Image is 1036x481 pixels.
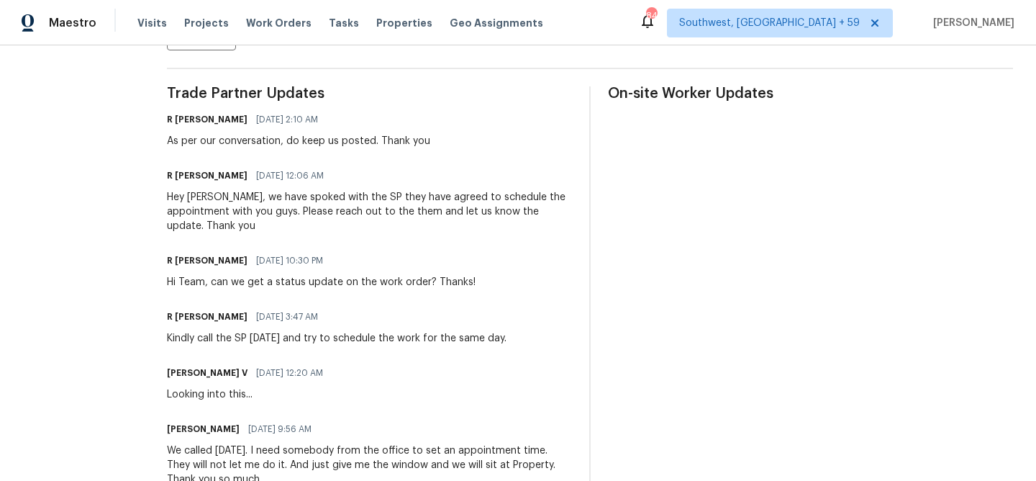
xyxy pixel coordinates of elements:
[329,18,359,28] span: Tasks
[376,16,432,30] span: Properties
[679,16,860,30] span: Southwest, [GEOGRAPHIC_DATA] + 59
[167,275,476,289] div: Hi Team, can we get a status update on the work order? Thanks!
[646,9,656,23] div: 841
[256,168,324,183] span: [DATE] 12:06 AM
[137,16,167,30] span: Visits
[927,16,1014,30] span: [PERSON_NAME]
[167,331,506,346] div: Kindly call the SP [DATE] and try to schedule the work for the same day.
[248,422,312,436] span: [DATE] 9:56 AM
[167,168,247,183] h6: R [PERSON_NAME]
[167,310,247,324] h6: R [PERSON_NAME]
[167,422,240,436] h6: [PERSON_NAME]
[608,86,1013,101] span: On-site Worker Updates
[184,16,229,30] span: Projects
[256,112,318,127] span: [DATE] 2:10 AM
[167,86,572,101] span: Trade Partner Updates
[167,190,572,233] div: Hey [PERSON_NAME], we have spoked with the SP they have agreed to schedule the appointment with y...
[167,253,247,268] h6: R [PERSON_NAME]
[167,112,247,127] h6: R [PERSON_NAME]
[256,310,318,324] span: [DATE] 3:47 AM
[49,16,96,30] span: Maestro
[167,366,247,380] h6: [PERSON_NAME] V
[256,253,323,268] span: [DATE] 10:30 PM
[167,387,332,402] div: Looking into this...
[246,16,312,30] span: Work Orders
[450,16,543,30] span: Geo Assignments
[256,366,323,380] span: [DATE] 12:20 AM
[167,134,430,148] div: As per our conversation, do keep us posted. Thank you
